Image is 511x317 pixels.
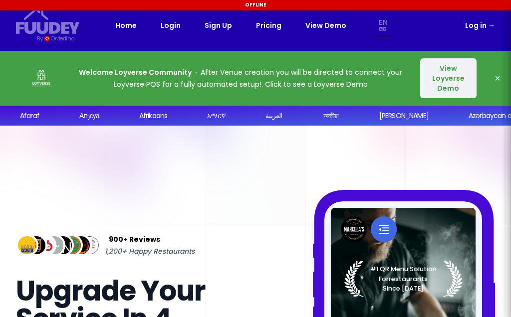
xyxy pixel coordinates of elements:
[105,245,195,257] span: 1,200+ Happy Restaurants
[25,234,47,257] img: Review Img
[465,19,495,31] a: Log in
[488,20,495,30] span: →
[70,234,92,257] img: Review Img
[76,66,406,90] p: After Venue creation you will be directed to connect your Loyverse POS for a fully automated setu...
[305,111,320,121] div: অসমীয়া
[52,234,74,257] img: Review Img
[1,1,510,8] div: Offline
[51,34,74,43] div: Orderlina
[420,58,477,98] button: View Loyverse Demo
[61,234,83,257] img: Review Img
[1,111,21,121] div: Afaraf
[205,19,232,31] a: Sign Up
[16,234,38,257] img: Review Img
[109,233,160,245] span: 900+ Reviews
[43,234,65,257] img: Review Img
[450,111,496,121] div: Azərbaycan dili
[79,67,192,77] strong: Welcome Loyverse Community
[121,111,149,121] div: Afrikaans
[161,19,181,31] a: Login
[34,234,56,257] img: Review Img
[189,111,208,121] div: አማርኛ
[16,8,80,34] svg: {/* Added fill="currentColor" here */} {/* This rectangle defines the background. Its explicit fi...
[61,111,81,121] div: Аҧсуа
[305,19,346,31] a: View Demo
[344,260,463,297] img: Laurel
[248,111,264,121] div: العربية
[78,234,101,257] img: Review Img
[37,34,42,43] div: By
[256,19,281,31] a: Pricing
[361,111,410,121] div: [PERSON_NAME]
[115,19,137,31] a: Home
